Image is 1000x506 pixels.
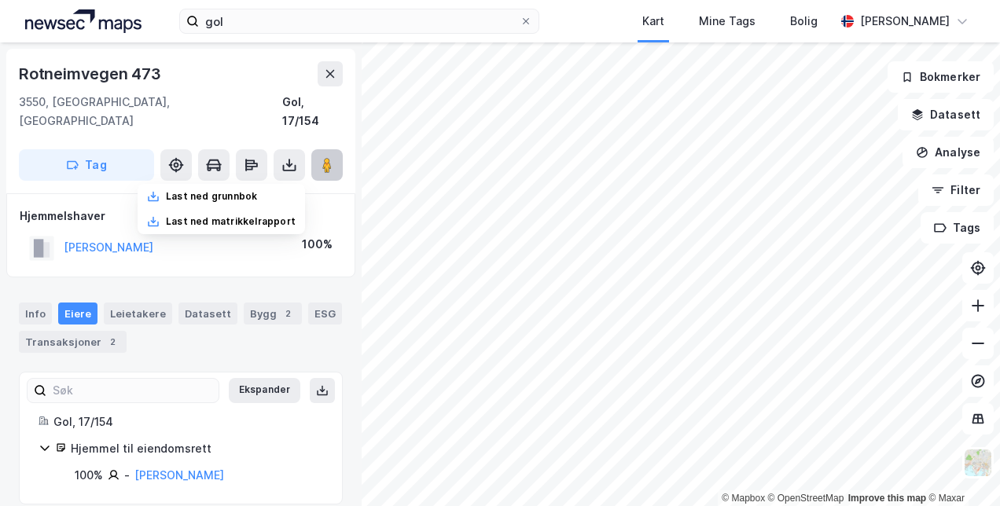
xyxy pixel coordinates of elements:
[921,431,1000,506] div: Kontrollprogram for chat
[19,93,282,130] div: 3550, [GEOGRAPHIC_DATA], [GEOGRAPHIC_DATA]
[19,302,52,324] div: Info
[642,12,664,31] div: Kart
[768,493,844,504] a: OpenStreetMap
[860,12,950,31] div: [PERSON_NAME]
[166,190,257,203] div: Last ned grunnbok
[302,235,333,254] div: 100%
[104,302,172,324] div: Leietakere
[46,379,219,402] input: Søk
[848,493,926,504] a: Improve this map
[25,9,142,33] img: logo.a4113a55bc3d86da70a041830d287a7e.svg
[19,61,164,86] div: Rotneimvegen 473
[282,93,343,130] div: Gol, 17/154
[790,12,818,31] div: Bolig
[71,439,323,458] div: Hjemmel til eiendomsrett
[58,302,97,324] div: Eiere
[888,61,994,93] button: Bokmerker
[244,302,302,324] div: Bygg
[921,212,994,244] button: Tags
[898,99,994,130] button: Datasett
[124,466,130,485] div: -
[75,466,103,485] div: 100%
[199,9,519,33] input: Søk på adresse, matrikkel, gårdeiere, leietakere eller personer
[308,302,342,324] div: ESG
[19,149,154,181] button: Tag
[166,215,296,228] div: Last ned matrikkelrapport
[280,306,296,321] div: 2
[20,207,342,225] div: Hjemmelshaver
[918,174,994,206] button: Filter
[178,302,237,324] div: Datasett
[903,137,994,168] button: Analyse
[105,334,120,350] div: 2
[699,12,756,31] div: Mine Tags
[53,412,323,431] div: Gol, 17/154
[722,493,765,504] a: Mapbox
[229,378,300,403] button: Ekspander
[134,468,224,482] a: [PERSON_NAME]
[921,431,1000,506] iframe: Chat Widget
[19,331,127,353] div: Transaksjoner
